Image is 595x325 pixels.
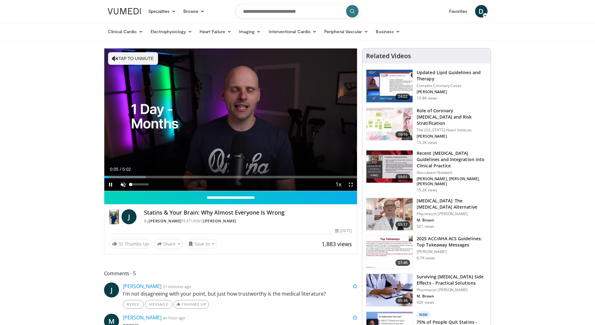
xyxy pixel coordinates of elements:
[335,228,352,234] div: [DATE]
[366,150,413,183] img: 87825f19-cf4c-4b91-bba1-ce218758c6bb.150x105_q85_crop-smart_upscale.jpg
[149,218,182,224] a: [PERSON_NAME]
[118,241,123,247] span: 32
[345,178,357,191] button: Fullscreen
[366,236,487,269] a: 07:46 2025 ACC/AHA ACS Guidelines: Top Takeaway Messages [PERSON_NAME] 6.7K views
[203,218,236,224] a: [PERSON_NAME]
[366,108,413,140] img: 1efa8c99-7b8a-4ab5-a569-1c219ae7bd2c.150x105_q85_crop-smart_upscale.jpg
[417,83,487,88] p: Complex Coronary Cases
[109,209,119,224] img: Dr. Jordan Rennicke
[417,188,437,193] p: 15.2K views
[104,269,358,277] span: Comments 5
[417,224,434,229] p: 521 views
[120,167,121,172] span: /
[417,218,487,223] p: M. Brown
[366,69,487,103] a: 24:02 Updated Lipid Guidelines and Therapy Complex Coronary Cases [PERSON_NAME] 15.8K views
[417,96,437,101] p: 15.8K views
[417,170,487,175] p: Vasculearn Network
[131,183,149,185] div: Volume Level
[123,300,144,309] a: Reply
[417,211,487,216] p: Pharmacist [PERSON_NAME]
[475,5,488,18] a: D
[417,134,487,139] p: [PERSON_NAME]
[366,108,487,145] a: 19:16 Role of Coronary [MEDICAL_DATA] and Risk Stratification The [US_STATE] Heart Institute [PER...
[366,150,487,193] a: 59:01 Recent [MEDICAL_DATA] Guidelines and Integration into Clinical Practice Vasculearn Network ...
[322,240,352,248] span: 1,883 views
[417,140,437,145] p: 15.2K views
[395,221,410,228] span: 05:17
[104,48,357,191] video-js: Video Player
[123,283,161,290] a: [PERSON_NAME]
[174,300,209,309] a: Thumbs Up
[417,287,487,292] p: Pharmacist [PERSON_NAME]
[144,218,352,224] div: By FEATURING
[395,174,410,180] span: 59:01
[265,25,321,38] a: Interventional Cardio
[180,5,208,18] a: Browse
[417,150,487,169] h3: Recent [MEDICAL_DATA] Guidelines and Integration into Clinical Practice
[145,300,172,309] a: Message
[186,239,217,249] button: Save to
[104,282,119,297] a: J
[123,290,358,297] p: I'm not disagreeing with your point, but just how trustworthy is the medical literature?
[417,198,487,210] h3: [MEDICAL_DATA]: The [MEDICAL_DATA] Alternative
[395,131,410,138] span: 19:16
[104,178,117,191] button: Pause
[235,25,265,38] a: Imaging
[417,108,487,126] h3: Role of Coronary [MEDICAL_DATA] and Risk Stratification
[372,25,404,38] a: Business
[366,70,413,102] img: 77f671eb-9394-4acc-bc78-a9f077f94e00.150x105_q85_crop-smart_upscale.jpg
[417,69,487,82] h3: Updated Lipid Guidelines and Therapy
[104,176,357,178] div: Progress Bar
[123,314,161,321] a: [PERSON_NAME]
[417,312,430,318] p: New
[154,239,183,249] button: Share
[417,176,487,186] p: [PERSON_NAME], [PERSON_NAME], [PERSON_NAME]
[117,178,129,191] button: Unmute
[163,284,191,289] small: 21 minutes ago
[395,297,410,304] span: 05:36
[366,198,487,231] a: 05:17 [MEDICAL_DATA]: The [MEDICAL_DATA] Alternative Pharmacist [PERSON_NAME] M. Brown 521 views
[110,167,118,172] span: 0:05
[417,274,487,286] h3: Surviving [MEDICAL_DATA] Side Effects - Practical Solutions
[235,4,360,19] input: Search topics, interventions
[366,52,411,60] h4: Related Videos
[417,249,487,254] p: [PERSON_NAME]
[163,315,185,321] small: an hour ago
[122,167,131,172] span: 5:02
[196,25,235,38] a: Heart Failure
[445,5,471,18] a: Favorites
[104,25,147,38] a: Clinical Cardio
[108,8,141,14] img: VuMedi Logo
[417,89,487,94] p: [PERSON_NAME]
[332,178,345,191] button: Playback Rate
[395,260,410,266] span: 07:46
[366,198,413,231] img: ce9609b9-a9bf-4b08-84dd-8eeb8ab29fc6.150x105_q85_crop-smart_upscale.jpg
[108,52,158,65] button: Tap to unmute
[417,300,434,305] p: 429 views
[144,209,352,216] h4: Statins & Your Brain: Why Almost Everyone Is Wrong
[417,294,487,299] p: M. Brown
[417,256,435,261] p: 6.7K views
[395,94,410,100] span: 24:02
[320,25,372,38] a: Peripheral Vascular
[147,25,196,38] a: Electrophysiology
[417,128,487,133] p: The [US_STATE] Heart Institute
[145,5,180,18] a: Specialties
[121,209,136,224] a: J
[366,274,413,307] img: 1778299e-4205-438f-a27e-806da4d55abe.150x105_q85_crop-smart_upscale.jpg
[417,236,487,248] h3: 2025 ACC/AHA ACS Guidelines: Top Takeaway Messages
[109,239,152,249] a: 32 Thumbs Up
[366,274,487,307] a: 05:36 Surviving [MEDICAL_DATA] Side Effects - Practical Solutions Pharmacist [PERSON_NAME] M. Bro...
[366,236,413,268] img: 369ac253-1227-4c00-b4e1-6e957fd240a8.150x105_q85_crop-smart_upscale.jpg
